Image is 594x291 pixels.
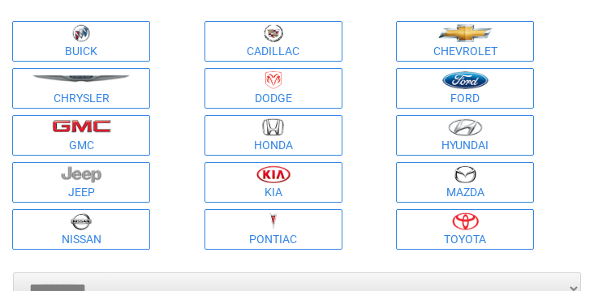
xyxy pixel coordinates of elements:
a: Pontiac [204,209,342,250]
a: Mazda [396,162,534,203]
a: Jeep [12,162,150,203]
img: toyota [452,212,479,230]
a: Toyota [396,209,534,250]
img: pontiac [269,212,278,230]
img: gmc [52,119,111,133]
img: jeep [61,165,101,183]
img: mazda [454,165,476,183]
img: kia [256,165,291,183]
a: Honda [204,115,342,156]
img: cadillac [264,24,283,42]
a: Dodge [204,68,342,109]
img: hyundai [448,118,482,136]
img: ford [442,71,489,89]
img: dodge [265,71,282,89]
a: Kia [204,162,342,203]
a: Hyundai [396,115,534,156]
a: Chevrolet [396,21,534,62]
img: honda [262,118,283,136]
a: Cadillac [204,21,342,62]
a: Ford [396,68,534,109]
a: Nissan [12,209,150,250]
img: chevrolet [438,24,493,42]
a: Buick [12,21,150,62]
img: chrysler [32,75,131,83]
img: nissan [71,212,92,230]
a: Chrysler [12,68,150,109]
img: buick [72,24,89,42]
a: GMC [12,115,150,156]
